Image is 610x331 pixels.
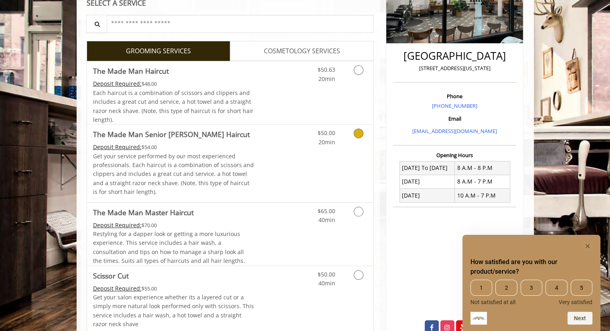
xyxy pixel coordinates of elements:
[93,270,129,281] b: Scissor Cut
[470,280,592,305] div: How satisfied are you with our product/service? Select an option from 1 to 5, with 1 being Not sa...
[455,161,510,175] td: 8 A.M - 8 P.M
[93,207,194,218] b: The Made Man Master Haircut
[399,161,455,175] td: [DATE] To [DATE]
[470,241,592,325] div: How satisfied are you with our product/service? Select an option from 1 to 5, with 1 being Not sa...
[93,152,254,197] p: Get your service performed by our most experienced professionals. Each haircut is a combination o...
[317,270,335,278] span: $50.00
[395,116,514,121] h3: Email
[93,80,142,87] span: This service needs some Advance to be paid before we block your appointment
[470,257,592,277] h2: How satisfied are you with our product/service? Select an option from 1 to 5, with 1 being Not sa...
[470,299,515,305] span: Not satisfied at all
[264,46,340,57] span: COSMETOLOGY SERVICES
[395,50,514,62] h2: [GEOGRAPHIC_DATA]
[567,312,592,325] button: Next question
[583,241,592,251] button: Hide survey
[318,279,335,287] span: 40min
[395,64,514,73] p: [STREET_ADDRESS][US_STATE]
[521,280,542,296] span: 3
[93,284,254,293] div: $55.00
[559,299,592,305] span: Very satisfied
[93,143,254,151] div: $54.00
[93,285,142,292] span: This service needs some Advance to be paid before we block your appointment
[317,129,335,137] span: $50.00
[545,280,567,296] span: 4
[571,280,592,296] span: 5
[93,293,254,329] p: Get your salon experience whether its a layered cut or a simply more natural look performed only ...
[395,93,514,99] h3: Phone
[412,127,497,135] a: [EMAIL_ADDRESS][DOMAIN_NAME]
[93,230,245,264] span: Restyling for a dapper look or getting a more luxurious experience. This service includes a hair ...
[399,189,455,202] td: [DATE]
[93,79,254,88] div: $48.00
[455,189,510,202] td: 10 A.M - 7 P.M
[93,129,250,140] b: The Made Man Senior [PERSON_NAME] Haircut
[93,89,253,123] span: Each haircut is a combination of scissors and clippers and includes a great cut and service, a ho...
[470,280,492,296] span: 1
[399,175,455,188] td: [DATE]
[126,46,191,57] span: GROOMING SERVICES
[93,65,169,77] b: The Made Man Haircut
[93,143,142,151] span: This service needs some Advance to be paid before we block your appointment
[393,152,516,158] h3: Opening Hours
[93,221,142,229] span: This service needs some Advance to be paid before we block your appointment
[93,221,254,230] div: $70.00
[318,216,335,224] span: 40min
[455,175,510,188] td: 8 A.M - 7 P.M
[432,102,477,109] a: [PHONE_NUMBER]
[86,15,107,33] button: Service Search
[318,75,335,83] span: 20min
[317,66,335,73] span: $50.63
[495,280,517,296] span: 2
[318,138,335,146] span: 20min
[317,207,335,215] span: $65.00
